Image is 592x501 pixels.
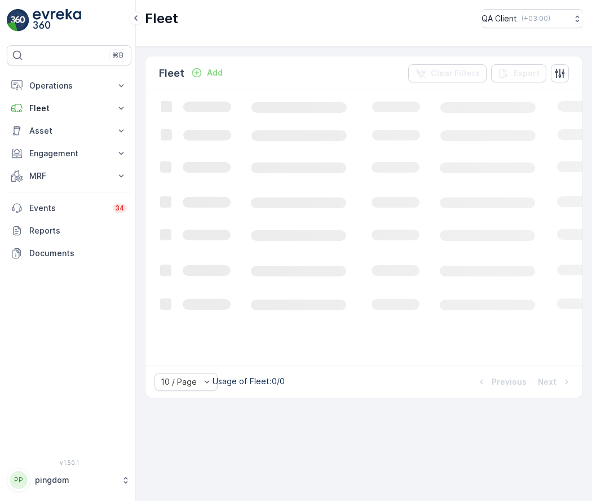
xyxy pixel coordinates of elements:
[514,68,540,79] p: Export
[159,65,184,81] p: Fleet
[145,10,178,28] p: Fleet
[29,225,127,236] p: Reports
[408,64,487,82] button: Clear Filters
[29,125,109,137] p: Asset
[7,242,131,265] a: Documents
[7,120,131,142] button: Asset
[7,97,131,120] button: Fleet
[29,248,127,259] p: Documents
[7,142,131,165] button: Engagement
[7,165,131,187] button: MRF
[29,80,109,91] p: Operations
[29,103,109,114] p: Fleet
[35,474,116,486] p: pingdom
[537,375,573,389] button: Next
[29,170,109,182] p: MRF
[7,197,131,219] a: Events34
[29,148,109,159] p: Engagement
[112,51,123,60] p: ⌘B
[10,471,28,489] div: PP
[491,64,546,82] button: Export
[213,376,285,387] p: Usage of Fleet : 0/0
[7,74,131,97] button: Operations
[522,14,550,23] p: ( +03:00 )
[481,9,583,28] button: QA Client(+03:00)
[431,68,480,79] p: Clear Filters
[7,468,131,492] button: PPpingdom
[115,204,125,213] p: 34
[29,203,106,214] p: Events
[33,9,81,32] img: logo_light-DOdMpM7g.png
[7,219,131,242] a: Reports
[7,459,131,466] span: v 1.50.1
[481,13,517,24] p: QA Client
[475,375,528,389] button: Previous
[207,67,223,78] p: Add
[7,9,29,32] img: logo
[187,66,227,80] button: Add
[538,376,556,388] p: Next
[492,376,527,388] p: Previous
